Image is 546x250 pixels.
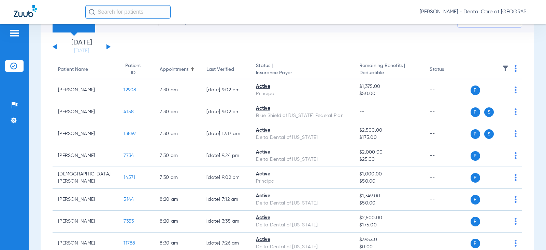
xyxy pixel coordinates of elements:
span: P [471,195,480,205]
td: [PERSON_NAME] [53,79,118,101]
span: [PERSON_NAME] - Dental Care at [GEOGRAPHIC_DATA] [420,9,532,15]
img: group-dot-blue.svg [515,108,517,115]
td: 7:30 AM [154,123,201,145]
div: Active [256,214,348,222]
img: Search Icon [89,9,95,15]
div: Active [256,127,348,134]
span: $25.00 [359,156,419,163]
input: Search for patients [85,5,171,19]
span: P [471,173,480,183]
img: group-dot-blue.svg [515,240,517,247]
div: Delta Dental of [US_STATE] [256,222,348,229]
div: Delta Dental of [US_STATE] [256,156,348,163]
th: Status [424,60,470,79]
td: 7:30 AM [154,101,201,123]
span: $2,500.00 [359,214,419,222]
span: P [471,217,480,226]
span: 5144 [124,197,134,202]
span: Deductible [359,69,419,77]
div: Last Verified [206,66,234,73]
td: -- [424,101,470,123]
th: Status | [250,60,354,79]
span: 11788 [124,241,135,246]
span: $50.00 [359,200,419,207]
img: group-dot-blue.svg [515,196,517,203]
a: [DATE] [61,48,102,54]
span: -- [359,109,364,114]
div: Blue Shield of [US_STATE] Federal Plan [256,112,348,119]
div: Delta Dental of [US_STATE] [256,134,348,141]
span: S [484,129,494,139]
div: Appointment [160,66,196,73]
span: $50.00 [359,178,419,185]
img: filter.svg [502,65,509,72]
span: Insurance Payer [256,69,348,77]
div: Principal [256,90,348,97]
td: [PERSON_NAME] [53,101,118,123]
td: [PERSON_NAME] [53,211,118,233]
td: -- [424,123,470,145]
td: [DATE] 7:12 AM [201,189,250,211]
td: [DATE] 9:02 PM [201,79,250,101]
span: P [471,239,480,248]
span: 14571 [124,175,135,180]
img: hamburger-icon [9,29,20,37]
th: Remaining Benefits | [354,60,424,79]
img: group-dot-blue.svg [515,174,517,181]
img: group-dot-blue.svg [515,130,517,137]
span: 7353 [124,219,134,224]
td: 7:30 AM [154,167,201,189]
td: [PERSON_NAME] [53,189,118,211]
td: -- [424,145,470,167]
img: Zuub Logo [14,5,37,17]
span: 13869 [124,131,135,136]
div: Active [256,149,348,156]
span: $1,349.00 [359,193,419,200]
span: 7734 [124,153,134,158]
div: Delta Dental of [US_STATE] [256,200,348,207]
td: [DATE] 12:17 AM [201,123,250,145]
span: $1,375.00 [359,83,419,90]
li: [DATE] [61,39,102,54]
img: group-dot-blue.svg [515,218,517,225]
td: 7:30 AM [154,145,201,167]
span: $175.00 [359,222,419,229]
td: [DEMOGRAPHIC_DATA][PERSON_NAME] [53,167,118,189]
span: $50.00 [359,90,419,97]
img: group-dot-blue.svg [515,87,517,93]
div: Active [256,171,348,178]
div: Active [256,83,348,90]
td: [DATE] 9:24 PM [201,145,250,167]
div: Patient Name [58,66,113,73]
td: -- [424,211,470,233]
div: Last Verified [206,66,245,73]
td: [DATE] 3:35 AM [201,211,250,233]
td: 8:20 AM [154,211,201,233]
span: S [484,107,494,117]
td: [DATE] 9:02 PM [201,101,250,123]
span: 4158 [124,109,134,114]
div: Appointment [160,66,188,73]
span: $395.40 [359,236,419,244]
div: Patient Name [58,66,88,73]
div: Active [256,193,348,200]
td: [PERSON_NAME] [53,145,118,167]
td: -- [424,79,470,101]
td: 7:30 AM [154,79,201,101]
td: [DATE] 9:02 PM [201,167,250,189]
div: Patient ID [124,62,149,77]
td: -- [424,167,470,189]
img: group-dot-blue.svg [515,152,517,159]
span: $2,500.00 [359,127,419,134]
span: $1,000.00 [359,171,419,178]
span: P [471,151,480,161]
span: $2,000.00 [359,149,419,156]
div: Active [256,236,348,244]
span: P [471,129,480,139]
span: 12908 [124,88,136,92]
span: P [471,85,480,95]
img: group-dot-blue.svg [515,65,517,72]
div: Active [256,105,348,112]
span: P [471,107,480,117]
td: [PERSON_NAME] [53,123,118,145]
